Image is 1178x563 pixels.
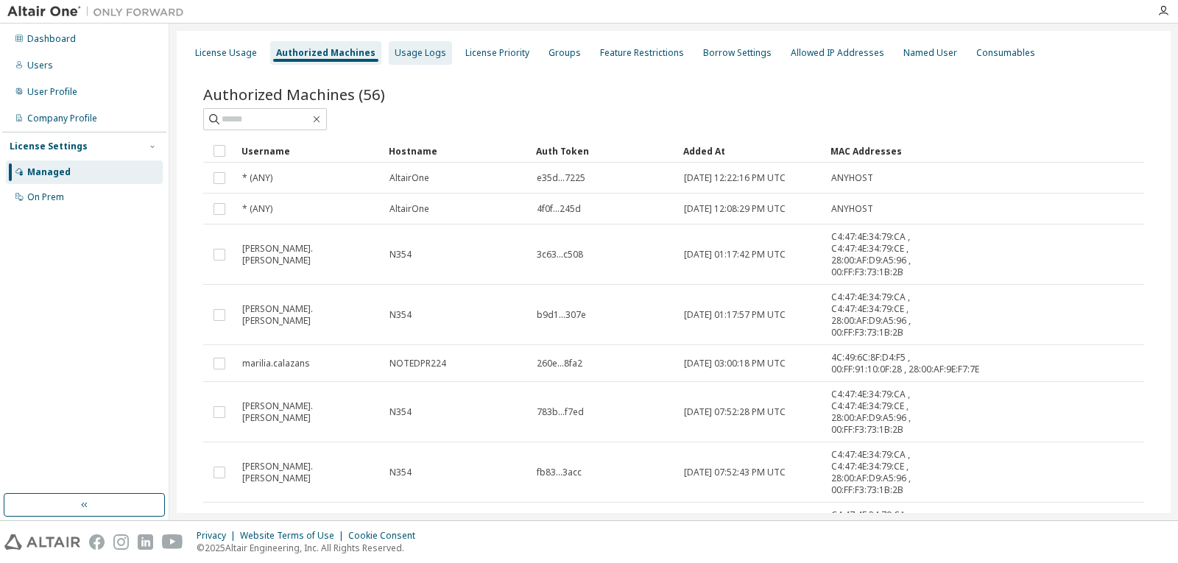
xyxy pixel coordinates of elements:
[536,139,671,163] div: Auth Token
[465,47,529,59] div: License Priority
[537,172,585,184] span: e35d...7225
[683,139,819,163] div: Added At
[27,191,64,203] div: On Prem
[389,406,412,418] span: N354
[27,33,76,45] div: Dashboard
[903,47,957,59] div: Named User
[389,203,429,215] span: AltairOne
[830,139,982,163] div: MAC Addresses
[27,166,71,178] div: Managed
[537,467,582,478] span: fb83...3acc
[242,243,376,266] span: [PERSON_NAME].[PERSON_NAME]
[831,449,981,496] span: C4:47:4E:34:79:CA , C4:47:4E:34:79:CE , 28:00:AF:D9:A5:96 , 00:FF:F3:73:1B:2B
[4,534,80,550] img: altair_logo.svg
[537,249,583,261] span: 3c63...c508
[241,139,377,163] div: Username
[684,249,786,261] span: [DATE] 01:17:42 PM UTC
[242,400,376,424] span: [PERSON_NAME].[PERSON_NAME]
[831,352,981,375] span: 4C:49:6C:8F:D4:F5 , 00:FF:91:10:0F:28 , 28:00:AF:9E:F7:7E
[831,509,981,556] span: C4:47:4E:34:79:CA , C4:47:4E:34:79:CE , 28:00:AF:D9:A5:96 , 00:FF:F3:73:1B:2B
[537,203,581,215] span: 4f0f...245d
[242,203,272,215] span: * (ANY)
[600,47,684,59] div: Feature Restrictions
[27,60,53,71] div: Users
[831,291,981,339] span: C4:47:4E:34:79:CA , C4:47:4E:34:79:CE , 28:00:AF:D9:A5:96 , 00:FF:F3:73:1B:2B
[537,358,582,369] span: 260e...8fa2
[162,534,183,550] img: youtube.svg
[684,467,786,478] span: [DATE] 07:52:43 PM UTC
[389,309,412,321] span: N354
[242,172,272,184] span: * (ANY)
[389,172,429,184] span: AltairOne
[348,530,424,542] div: Cookie Consent
[791,47,884,59] div: Allowed IP Addresses
[831,231,981,278] span: C4:47:4E:34:79:CA , C4:47:4E:34:79:CE , 28:00:AF:D9:A5:96 , 00:FF:F3:73:1B:2B
[389,467,412,478] span: N354
[197,542,424,554] p: © 2025 Altair Engineering, Inc. All Rights Reserved.
[242,358,310,369] span: marilia.calazans
[389,358,446,369] span: NOTEDPR224
[10,141,88,152] div: License Settings
[976,47,1035,59] div: Consumables
[195,47,257,59] div: License Usage
[389,139,524,163] div: Hostname
[242,303,376,327] span: [PERSON_NAME].[PERSON_NAME]
[113,534,129,550] img: instagram.svg
[389,249,412,261] span: N354
[89,534,105,550] img: facebook.svg
[684,203,786,215] span: [DATE] 12:08:29 PM UTC
[27,86,77,98] div: User Profile
[684,406,786,418] span: [DATE] 07:52:28 PM UTC
[831,172,873,184] span: ANYHOST
[831,203,873,215] span: ANYHOST
[240,530,348,542] div: Website Terms of Use
[549,47,581,59] div: Groups
[831,389,981,436] span: C4:47:4E:34:79:CA , C4:47:4E:34:79:CE , 28:00:AF:D9:A5:96 , 00:FF:F3:73:1B:2B
[276,47,375,59] div: Authorized Machines
[242,461,376,484] span: [PERSON_NAME].[PERSON_NAME]
[7,4,191,19] img: Altair One
[537,309,586,321] span: b9d1...307e
[703,47,772,59] div: Borrow Settings
[395,47,446,59] div: Usage Logs
[203,84,385,105] span: Authorized Machines (56)
[537,406,584,418] span: 783b...f7ed
[27,113,97,124] div: Company Profile
[684,358,786,369] span: [DATE] 03:00:18 PM UTC
[138,534,153,550] img: linkedin.svg
[684,309,786,321] span: [DATE] 01:17:57 PM UTC
[197,530,240,542] div: Privacy
[684,172,786,184] span: [DATE] 12:22:16 PM UTC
